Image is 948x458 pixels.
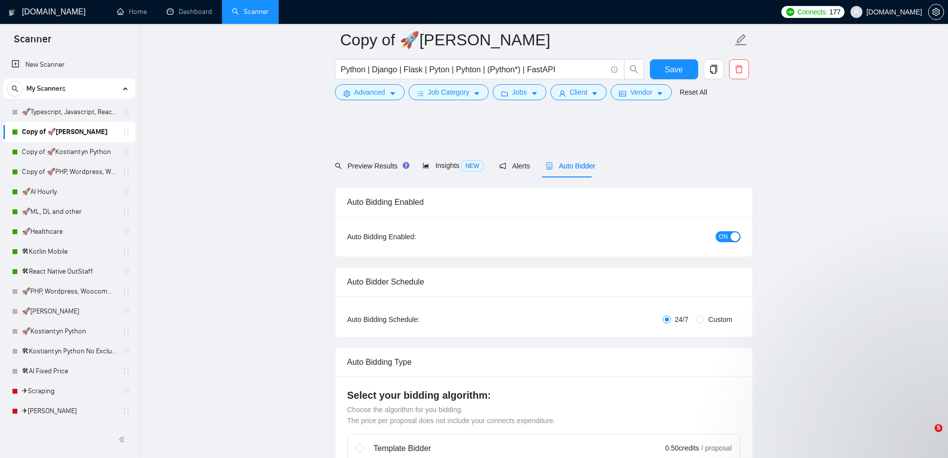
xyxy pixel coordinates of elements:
[118,435,128,445] span: double-left
[335,162,342,169] span: search
[22,282,116,302] a: 🚀PHP, Wordpress, Woocommerce
[719,231,728,242] span: ON
[501,90,508,97] span: folder
[928,4,944,20] button: setting
[22,361,116,381] a: 🛠AI Fixed Price
[546,162,553,169] span: robot
[701,443,732,453] span: / proposal
[786,8,794,16] img: upwork-logo.png
[797,6,827,17] span: Connects:
[341,63,607,76] input: Search Freelance Jobs...
[347,388,740,402] h4: Select your bidding algorithm:
[531,90,538,97] span: caret-down
[122,288,130,296] span: holder
[417,90,424,97] span: bars
[122,188,130,196] span: holder
[6,32,59,53] span: Scanner
[853,8,860,15] span: user
[354,87,385,98] span: Advanced
[26,79,66,99] span: My Scanners
[22,421,116,441] a: 🛸GPT, RAG, NLP
[340,27,733,52] input: Scanner name...
[122,108,130,116] span: holder
[122,128,130,136] span: holder
[22,142,116,162] a: Copy of 🚀Kostiantyn Python
[730,65,748,74] span: delete
[7,81,23,97] button: search
[559,90,566,97] span: user
[499,162,506,169] span: notification
[735,33,747,46] span: edit
[22,222,116,242] a: 🚀Healthcare
[650,59,698,79] button: Save
[830,6,841,17] span: 177
[704,59,724,79] button: copy
[624,59,644,79] button: search
[473,90,480,97] span: caret-down
[402,161,411,170] div: Tooltip anchor
[389,90,396,97] span: caret-down
[347,348,740,376] div: Auto Bidding Type
[122,208,130,216] span: holder
[122,327,130,335] span: holder
[347,188,740,216] div: Auto Bidding Enabled
[122,148,130,156] span: holder
[347,231,478,242] div: Auto Bidding Enabled:
[22,102,116,122] a: 🚀Typescript, Javascript, React OutStaff
[22,202,116,222] a: 🚀ML, DL and other
[335,84,405,100] button: settingAdvancedcaret-down
[22,321,116,341] a: 🚀Kostiantyn Python
[630,87,652,98] span: Vendor
[512,87,527,98] span: Jobs
[3,55,135,75] li: New Scanner
[619,90,626,97] span: idcard
[232,7,269,16] a: searchScanner
[117,7,147,16] a: homeHome
[22,182,116,202] a: 🚀AI Hourly
[704,65,723,74] span: copy
[570,87,588,98] span: Client
[7,85,22,92] span: search
[550,84,607,100] button: userClientcaret-down
[493,84,546,100] button: folderJobscaret-down
[335,162,407,170] span: Preview Results
[499,162,530,170] span: Alerts
[422,162,429,169] span: area-chart
[122,268,130,276] span: holder
[122,307,130,315] span: holder
[22,122,116,142] a: Copy of 🚀[PERSON_NAME]
[611,66,618,73] span: info-circle
[22,262,116,282] a: 🛠React Native OutStaff
[729,59,749,79] button: delete
[591,90,598,97] span: caret-down
[665,63,683,76] span: Save
[122,387,130,395] span: holder
[704,314,736,325] span: Custom
[122,347,130,355] span: holder
[928,8,944,16] a: setting
[122,228,130,236] span: holder
[22,381,116,401] a: ✈Scraping
[347,268,740,296] div: Auto Bidder Schedule
[122,407,130,415] span: holder
[22,302,116,321] a: 🚀[PERSON_NAME]
[11,55,127,75] a: New Scanner
[22,242,116,262] a: 🛠Kotlin Mobile
[461,160,483,171] span: NEW
[656,90,663,97] span: caret-down
[122,367,130,375] span: holder
[428,87,469,98] span: Job Category
[422,161,483,169] span: Insights
[347,406,555,425] span: Choose the algorithm for you bidding. The price per proposal does not include your connects expen...
[611,84,671,100] button: idcardVendorcaret-down
[122,248,130,256] span: holder
[167,7,212,16] a: dashboardDashboard
[122,168,130,176] span: holder
[8,4,15,20] img: logo
[680,87,707,98] a: Reset All
[935,424,943,432] span: 5
[343,90,350,97] span: setting
[914,424,938,448] iframe: To enrich screen reader interactions, please activate Accessibility in Grammarly extension settings
[22,341,116,361] a: 🛠Kostiantyn Python No Excludes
